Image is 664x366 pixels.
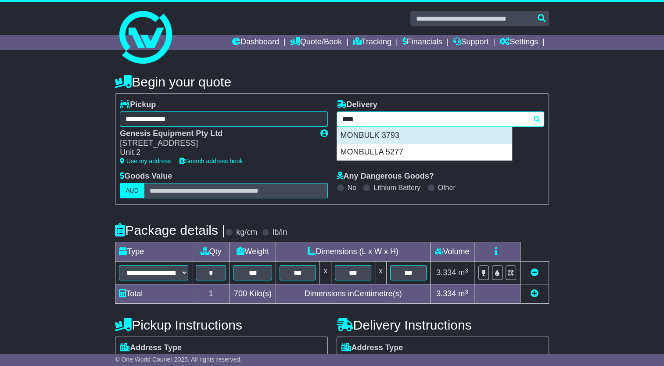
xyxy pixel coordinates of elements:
[353,35,391,50] a: Tracking
[115,242,192,262] td: Type
[348,183,356,192] label: No
[234,289,247,298] span: 700
[402,35,442,50] a: Financials
[120,148,311,158] div: Unit 2
[115,318,327,332] h4: Pickup Instructions
[192,242,230,262] td: Qty
[120,172,172,181] label: Goods Value
[531,268,538,277] a: Remove this item
[438,183,456,192] label: Other
[337,127,512,144] div: MONBULK 3793
[276,284,430,304] td: Dimensions in Centimetre(s)
[430,242,474,262] td: Volume
[436,289,456,298] span: 3.334
[179,158,243,165] a: Search address book
[290,35,342,50] a: Quote/Book
[115,223,225,237] h4: Package details |
[436,268,456,277] span: 3.334
[499,35,538,50] a: Settings
[373,183,420,192] label: Lithium Battery
[465,288,468,295] sup: 3
[232,35,279,50] a: Dashboard
[236,228,257,237] label: kg/cm
[120,343,182,353] label: Address Type
[230,284,276,304] td: Kilo(s)
[115,75,549,89] h4: Begin your quote
[273,228,287,237] label: lb/in
[337,172,434,181] label: Any Dangerous Goods?
[115,284,192,304] td: Total
[276,242,430,262] td: Dimensions (L x W x H)
[531,289,538,298] a: Add new item
[120,139,311,148] div: [STREET_ADDRESS]
[341,343,403,353] label: Address Type
[465,267,468,274] sup: 3
[337,318,549,332] h4: Delivery Instructions
[320,262,331,284] td: x
[120,183,144,198] label: AUD
[337,144,512,161] div: MONBULLA 5277
[192,284,230,304] td: 1
[453,35,488,50] a: Support
[120,100,156,110] label: Pickup
[458,268,468,277] span: m
[120,158,171,165] a: Use my address
[230,242,276,262] td: Weight
[337,100,377,110] label: Delivery
[375,262,386,284] td: x
[120,129,311,139] div: Genesis Equipment Pty Ltd
[458,289,468,298] span: m
[115,356,242,363] span: © One World Courier 2025. All rights reserved.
